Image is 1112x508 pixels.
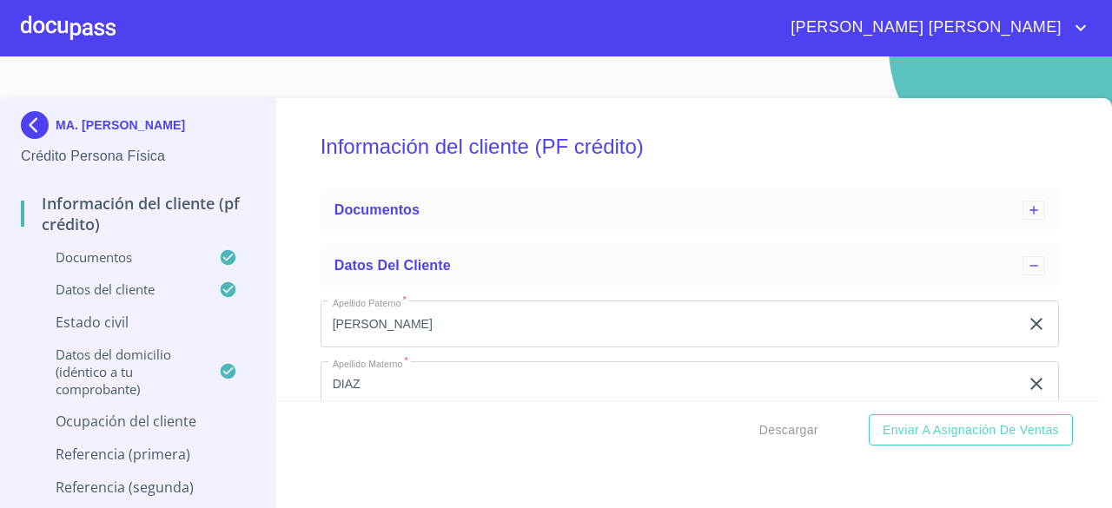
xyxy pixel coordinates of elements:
span: Descargar [759,419,818,441]
p: Referencia (primera) [21,445,255,464]
p: Estado Civil [21,313,255,332]
button: Enviar a Asignación de Ventas [869,414,1073,446]
p: Crédito Persona Física [21,146,255,167]
p: Información del cliente (PF crédito) [21,193,255,234]
p: Referencia (segunda) [21,478,255,497]
button: account of current user [778,14,1091,42]
span: Documentos [334,202,420,217]
p: Datos del cliente [21,280,219,298]
div: MA. [PERSON_NAME] [21,111,255,146]
button: clear input [1026,373,1047,394]
div: Documentos [321,189,1059,231]
button: clear input [1026,313,1047,334]
h5: Información del cliente (PF crédito) [321,111,1059,182]
img: Docupass spot blue [21,111,56,139]
button: Descargar [752,414,825,446]
span: Enviar a Asignación de Ventas [883,419,1059,441]
p: MA. [PERSON_NAME] [56,118,185,132]
p: Documentos [21,248,219,266]
p: Ocupación del Cliente [21,412,255,431]
p: Datos del domicilio (idéntico a tu comprobante) [21,346,219,398]
div: Datos del cliente [321,245,1059,287]
span: [PERSON_NAME] [PERSON_NAME] [778,14,1070,42]
span: Datos del cliente [334,258,451,273]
